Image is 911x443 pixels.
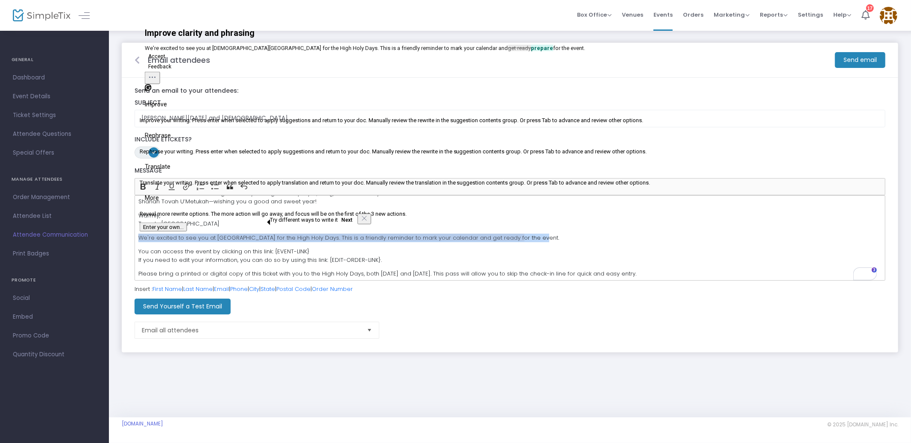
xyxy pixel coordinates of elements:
[13,192,96,203] span: Order Management
[142,326,360,334] span: Email all attendees
[135,299,231,314] m-button: Send Yourself a Test Email
[214,285,229,293] a: Email
[798,4,823,26] span: Settings
[13,129,96,140] span: Attendee Questions
[135,136,885,144] label: Include Etickets?
[135,99,885,107] label: Subject
[13,110,96,121] span: Ticket Settings
[152,285,182,293] a: First Name
[135,167,885,175] label: Message
[135,110,885,127] input: Enter Subject
[714,11,750,19] span: Marketing
[835,52,885,68] m-button: Send email
[13,211,96,222] span: Attendee List
[261,285,275,293] a: State
[827,421,898,428] span: © 2025 [DOMAIN_NAME] Inc.
[363,322,375,338] button: Select
[683,4,703,26] span: Orders
[13,293,96,304] span: Social
[135,195,885,281] div: Rich Text Editor, main
[12,272,97,289] h4: PROMOTE
[866,4,874,12] div: 17
[138,247,882,264] p: You can access the event by clicking on this link: {EVENT-LINK} If you need to edit your informat...
[12,51,97,68] h4: GENERAL
[312,285,353,293] a: Order Number
[13,330,96,341] span: Promo Code
[13,349,96,360] span: Quantity Discount
[12,171,97,188] h4: MANAGE ATTENDEES
[249,285,259,293] a: City
[135,95,885,343] form: Insert : | | | | | | |
[138,270,882,295] p: Please bring a printed or digital copy of this ticket with you to the High Holy Days, both [DATE]...
[135,87,885,95] label: Send an email to your attendees:
[13,311,96,323] span: Embed
[622,4,643,26] span: Venues
[276,285,311,293] a: Postal Code
[183,285,213,293] a: Last Name
[230,285,248,293] a: Phone
[13,229,96,241] span: Attendee Communication
[13,72,96,83] span: Dashboard
[135,178,885,195] div: Editor toolbar
[653,4,673,26] span: Events
[577,11,612,19] span: Box Office
[138,211,882,228] p: Warmly, Temple [GEOGRAPHIC_DATA]
[13,147,96,158] span: Special Offers
[833,11,851,19] span: Help
[138,189,882,206] p: We look forward to welcoming the new year together in prayer, song, and community. Shanah Tovah U...
[760,11,788,19] span: Reports
[13,248,96,259] span: Print Badges
[13,91,96,102] span: Event Details
[122,420,163,427] a: [DOMAIN_NAME]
